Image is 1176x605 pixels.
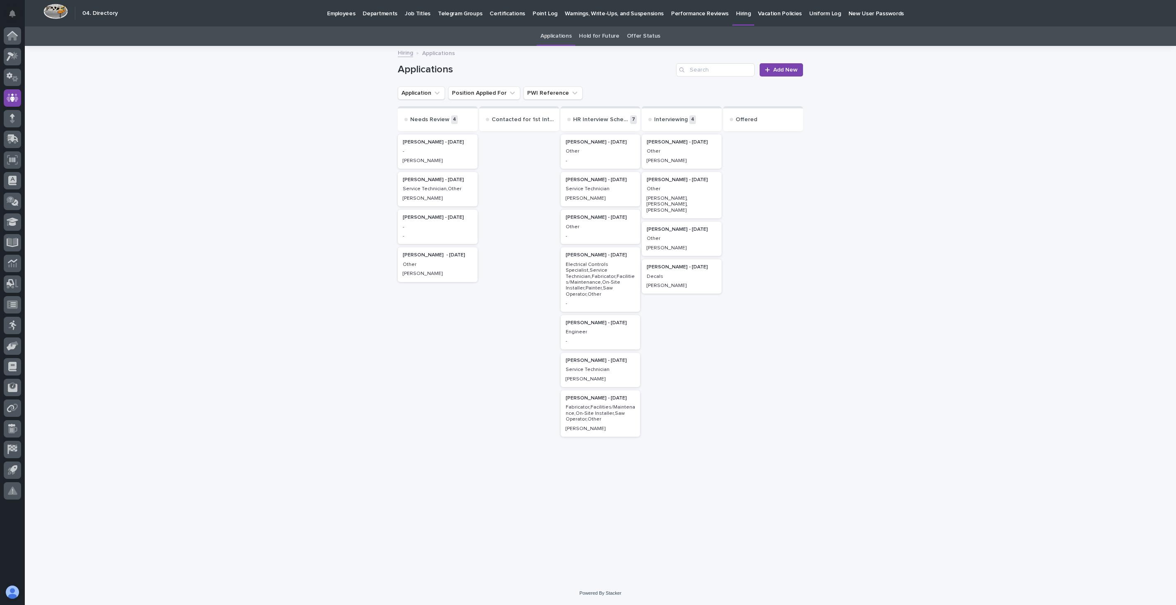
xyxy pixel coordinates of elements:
p: Applications [422,48,455,57]
p: Other [647,186,717,192]
p: - [566,158,636,164]
p: [PERSON_NAME] - [DATE] [647,139,717,145]
p: [PERSON_NAME] - [DATE] [647,177,717,183]
button: users-avatar [4,583,21,601]
a: [PERSON_NAME] - [DATE]Engineer- [561,315,641,349]
p: [PERSON_NAME] - [DATE] [403,252,473,258]
a: [PERSON_NAME] - [DATE]-- [398,210,478,244]
p: [PERSON_NAME] - [DATE] [647,227,717,232]
a: Offer Status [627,26,660,46]
p: 4 [689,115,696,124]
a: [PERSON_NAME] - [DATE]Other[PERSON_NAME] [398,247,478,282]
button: Position Applied For [448,86,520,100]
a: [PERSON_NAME] - [DATE]Other- [561,134,641,169]
p: [PERSON_NAME] [403,271,473,277]
p: Interviewing [654,116,688,123]
p: [PERSON_NAME] - [DATE] [566,358,636,363]
p: [PERSON_NAME] - [DATE] [566,395,636,401]
p: [PERSON_NAME] - [DATE] [403,139,473,145]
a: [PERSON_NAME] - [DATE]Other[PERSON_NAME], [PERSON_NAME], [PERSON_NAME] [642,172,722,218]
a: [PERSON_NAME] - [DATE]Service Technician[PERSON_NAME] [561,172,641,206]
p: - [566,233,636,239]
div: [PERSON_NAME] - [DATE]Other- [561,210,641,244]
a: [PERSON_NAME] - [DATE]-[PERSON_NAME] [398,134,478,169]
p: [PERSON_NAME] - [DATE] [566,177,636,183]
p: [PERSON_NAME] - [DATE] [566,215,636,220]
p: HR Interview Scheduled / Complete [573,116,629,123]
p: [PERSON_NAME] [647,158,717,164]
img: Workspace Logo [43,4,68,19]
p: Other [647,236,717,242]
p: Service Technician [566,367,636,373]
p: - [403,233,473,239]
p: [PERSON_NAME] - [DATE] [566,320,636,326]
a: [PERSON_NAME] - [DATE]Service Technician,Other[PERSON_NAME] [398,172,478,206]
p: Service Technician,Other [403,186,473,192]
div: Notifications [10,10,21,23]
p: [PERSON_NAME] - [DATE] [403,215,473,220]
p: [PERSON_NAME] - [DATE] [647,264,717,270]
p: [PERSON_NAME] - [DATE] [566,139,636,145]
p: - [566,301,636,306]
p: [PERSON_NAME] - [DATE] [403,177,473,183]
a: [PERSON_NAME] - [DATE]Other[PERSON_NAME] [642,134,722,169]
p: [PERSON_NAME] [566,426,636,432]
a: [PERSON_NAME] - [DATE]Electrical Controls Specialist,Service Technician,Fabricator,Facilities/Mai... [561,247,641,311]
a: [PERSON_NAME] - [DATE]Decals[PERSON_NAME] [642,259,722,294]
p: [PERSON_NAME] [566,376,636,382]
p: Decals [647,274,717,280]
a: Powered By Stacker [579,591,621,595]
p: Electrical Controls Specialist,Service Technician,Fabricator,Facilities/Maintenance,On-Site Insta... [566,262,636,297]
p: Fabricator,Facilities/Maintenance,On-Site Installer,Saw Operator,Other [566,404,636,422]
p: Other [647,148,717,154]
p: [PERSON_NAME] [403,196,473,201]
p: Other [566,224,636,230]
button: PWI Reference [523,86,583,100]
p: - [566,338,636,344]
p: [PERSON_NAME] [403,158,473,164]
a: [PERSON_NAME] - [DATE]Fabricator,Facilities/Maintenance,On-Site Installer,Saw Operator,Other[PERS... [561,390,641,437]
span: Add New [773,67,798,73]
p: [PERSON_NAME] - [DATE] [566,252,636,258]
input: Search [676,63,755,77]
p: - [403,224,473,230]
button: Application [398,86,445,100]
p: - [403,148,473,154]
a: Add New [760,63,803,77]
p: Other [566,148,636,154]
a: Applications [540,26,571,46]
p: Engineer [566,329,636,335]
p: Other [403,262,473,268]
p: Needs Review [410,116,449,123]
p: [PERSON_NAME] [566,196,636,201]
h1: Applications [398,64,673,76]
p: Contacted for 1st Interview [492,116,556,123]
p: Offered [736,116,757,123]
p: Service Technician [566,186,636,192]
p: 4 [451,115,458,124]
p: [PERSON_NAME], [PERSON_NAME], [PERSON_NAME] [647,196,717,213]
a: Hold for Future [579,26,619,46]
p: [PERSON_NAME] [647,283,717,289]
h2: 04. Directory [82,10,118,17]
a: Hiring [398,48,413,57]
a: [PERSON_NAME] - [DATE]Service Technician[PERSON_NAME] [561,353,641,387]
p: 7 [630,115,637,124]
p: [PERSON_NAME] [647,245,717,251]
a: [PERSON_NAME] - [DATE]Other[PERSON_NAME] [642,222,722,256]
